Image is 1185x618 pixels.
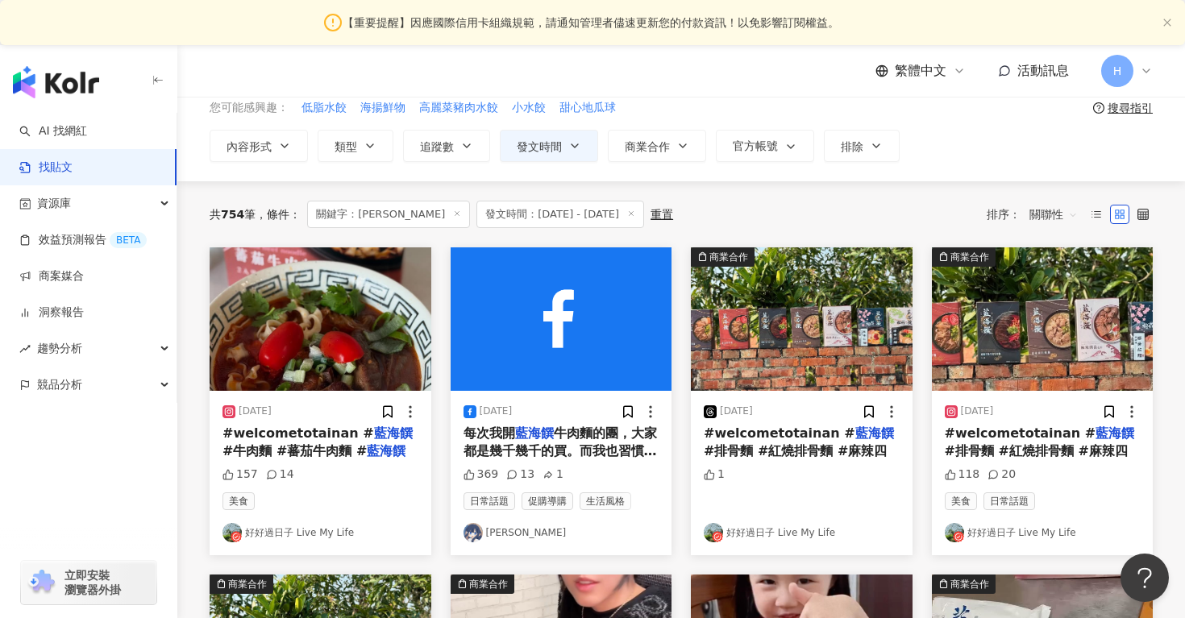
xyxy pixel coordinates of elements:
span: #welcometotainan # [945,425,1096,441]
a: KOL Avatar好好過日子 Live My Life [222,523,418,542]
mark: 藍海饌 [1096,425,1134,441]
a: 商案媒合 [19,268,84,284]
span: 754 [221,208,244,221]
img: post-image [932,247,1154,391]
span: #牛肉麵 #蕃茄牛肉麵 # [222,443,367,458]
a: 洞察報告 [19,305,84,321]
span: 商業合作 [625,140,670,153]
button: 商業合作 [932,247,1154,391]
span: #welcometotainan # [704,425,855,441]
div: 118 [945,467,980,483]
span: 小水餃 [512,100,546,116]
button: 小水餃 [511,99,547,117]
div: 重置 [651,208,673,221]
button: 低脂水餃 [301,99,347,117]
button: 海揚鮮物 [360,99,406,117]
span: 高麗菜豬肉水餃 [419,100,498,116]
span: 美食 [222,492,255,510]
div: 排序： [987,201,1087,227]
a: KOL Avatar好好過日子 Live My Life [704,523,900,542]
div: 商業合作 [950,576,989,592]
span: 甜心地瓜球 [559,100,616,116]
button: 內容形式 [210,130,308,162]
span: 日常話題 [983,492,1035,510]
img: post-image [691,247,913,391]
button: 排除 [824,130,900,162]
span: 【重要提醒】因應國際信用卡組織規範，請通知管理者儘速更新您的付款資訊！以免影響訂閱權益。 [343,14,839,31]
div: 商業合作 [950,249,989,265]
span: 日常話題 [464,492,515,510]
div: [DATE] [720,404,753,418]
a: 效益預測報告BETA [19,232,147,248]
div: 157 [222,467,258,483]
iframe: Help Scout Beacon - Open [1121,554,1169,602]
span: 每次我開 [464,425,515,441]
button: close [1162,18,1172,28]
img: chrome extension [26,570,57,595]
div: [DATE] [239,404,272,418]
span: 發文時間：[DATE] - [DATE] [476,201,644,228]
div: 1 [543,467,563,483]
button: 類型 [318,130,393,162]
span: 條件 ： [256,208,301,221]
div: [DATE] [480,404,513,418]
mark: 藍海饌 [367,443,405,458]
button: 官方帳號 [716,130,814,162]
a: 找貼文 [19,160,73,176]
mark: 藍海饌 [374,425,413,441]
span: close [1162,18,1172,27]
div: 14 [266,467,294,483]
button: 發文時間 [500,130,598,162]
mark: 藍海饌 [515,425,554,441]
button: 商業合作 [608,130,706,162]
span: 發文時間 [517,140,562,153]
div: 20 [987,467,1016,483]
span: 牛肉麵的團，大家都是幾千幾千的買。而我也習慣做一件事：在團購期間公佈買最多的人花的金額。 目前買最多的人，他花的錢是5018新臺幣。讓我們讚嘆他的出手闊綽。 [464,425,657,531]
div: 13 [506,467,534,483]
div: 369 [464,467,499,483]
span: 關鍵字：[PERSON_NAME] [307,201,470,228]
img: KOL Avatar [222,523,242,542]
span: 排除 [841,140,863,153]
span: 生活風格 [580,492,631,510]
a: KOL Avatar好好過日子 Live My Life [945,523,1141,542]
span: question-circle [1093,102,1104,114]
span: 內容形式 [227,140,272,153]
span: 活動訊息 [1017,63,1069,78]
div: 商業合作 [228,576,267,592]
span: 趨勢分析 [37,330,82,367]
button: 商業合作 [691,247,913,391]
img: logo [13,66,99,98]
span: #welcometotainan # [222,425,374,441]
button: 追蹤數 [403,130,490,162]
img: KOL Avatar [464,523,483,542]
span: 立即安裝 瀏覽器外掛 [64,568,121,597]
span: rise [19,343,31,355]
img: post-image [210,247,431,391]
a: KOL Avatar[PERSON_NAME] [464,523,659,542]
div: 商業合作 [709,249,748,265]
a: chrome extension立即安裝 瀏覽器外掛 [21,561,156,604]
img: KOL Avatar [704,523,723,542]
span: 美食 [945,492,977,510]
a: searchAI 找網紅 [19,123,87,139]
button: 高麗菜豬肉水餃 [418,99,499,117]
div: [DATE] [961,404,994,418]
span: 官方帳號 [733,139,778,152]
span: #排骨麵 #紅燒排骨麵 #麻辣四 [704,443,887,458]
img: KOL Avatar [945,523,964,542]
div: 商業合作 [469,576,508,592]
span: 競品分析 [37,367,82,403]
button: 甜心地瓜球 [559,99,617,117]
span: 繁體中文 [895,62,946,80]
span: 促購導購 [522,492,573,510]
span: 海揚鮮物 [360,100,405,116]
span: 關聯性 [1029,201,1078,227]
div: 共 筆 [210,208,256,221]
img: post-image [451,247,672,391]
span: 追蹤數 [420,140,454,153]
span: 資源庫 [37,185,71,222]
div: 搜尋指引 [1108,102,1153,114]
mark: 藍海饌 [855,425,894,441]
span: 您可能感興趣： [210,100,289,116]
